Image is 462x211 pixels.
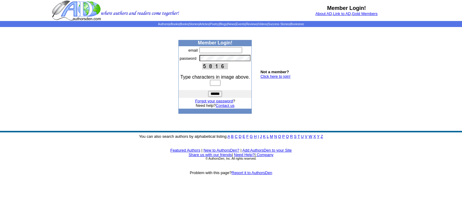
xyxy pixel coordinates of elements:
a: Books [180,23,188,26]
a: Company [257,152,273,157]
b: Member Login! [198,40,233,45]
a: Link to AD [333,11,351,16]
a: Q [286,134,289,139]
a: Reviews [246,23,257,26]
a: T [297,134,300,139]
a: Click here to join! [260,74,291,79]
font: | [232,152,233,157]
a: N [274,134,277,139]
a: Featured Authors [170,148,200,152]
a: S [294,134,297,139]
a: Share us with our friends [189,152,232,157]
a: News [228,23,235,26]
a: D [239,134,241,139]
a: Need Help? [234,152,255,157]
b: Member Login! [327,5,366,11]
a: E [242,134,245,139]
a: K [263,134,266,139]
a: About AD [316,11,332,16]
a: J [260,134,262,139]
a: V [305,134,308,139]
a: Z [321,134,323,139]
a: Videos [258,23,267,26]
a: Success Stories [268,23,290,26]
a: C [235,134,237,139]
a: Authors [158,23,168,26]
font: password [180,56,196,61]
font: email [188,48,198,53]
font: ? [195,99,235,103]
font: | [240,148,241,152]
font: © AuthorsDen, Inc. All rights reserved. [205,157,256,160]
a: X [313,134,316,139]
img: This Is CAPTCHA Image [202,63,228,69]
a: Report it to AuthorsDen [232,170,272,175]
a: Poetry [210,23,219,26]
font: You can also search authors by alphabetical listing: [139,134,323,139]
a: U [301,134,304,139]
a: Stories [189,23,199,26]
a: M [270,134,273,139]
a: O [278,134,281,139]
a: Bookstore [291,23,304,26]
font: | [202,148,202,152]
a: Forgot your password [195,99,233,103]
a: B [231,134,234,139]
a: Add AuthorsDen to your Site [242,148,292,152]
a: New to AuthorsDen? [204,148,239,152]
a: I [258,134,259,139]
a: eBooks [169,23,179,26]
font: Need help? [196,103,235,108]
a: F [246,134,249,139]
a: Events [236,23,245,26]
span: | | | | | | | | | | | | [158,23,304,26]
font: Problem with this page? [190,170,272,175]
b: Not a member? [260,70,289,74]
a: A [228,134,230,139]
font: | [254,152,273,157]
a: Articles [199,23,209,26]
a: Y [317,134,319,139]
a: H [254,134,257,139]
font: Type characters in image above. [180,74,250,80]
a: P [282,134,285,139]
a: W [309,134,312,139]
a: R [290,134,293,139]
font: , , [316,11,378,16]
a: G [250,134,253,139]
a: Blogs [219,23,227,26]
a: Gold Members [352,11,377,16]
a: Contact us [216,103,234,108]
a: L [267,134,269,139]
